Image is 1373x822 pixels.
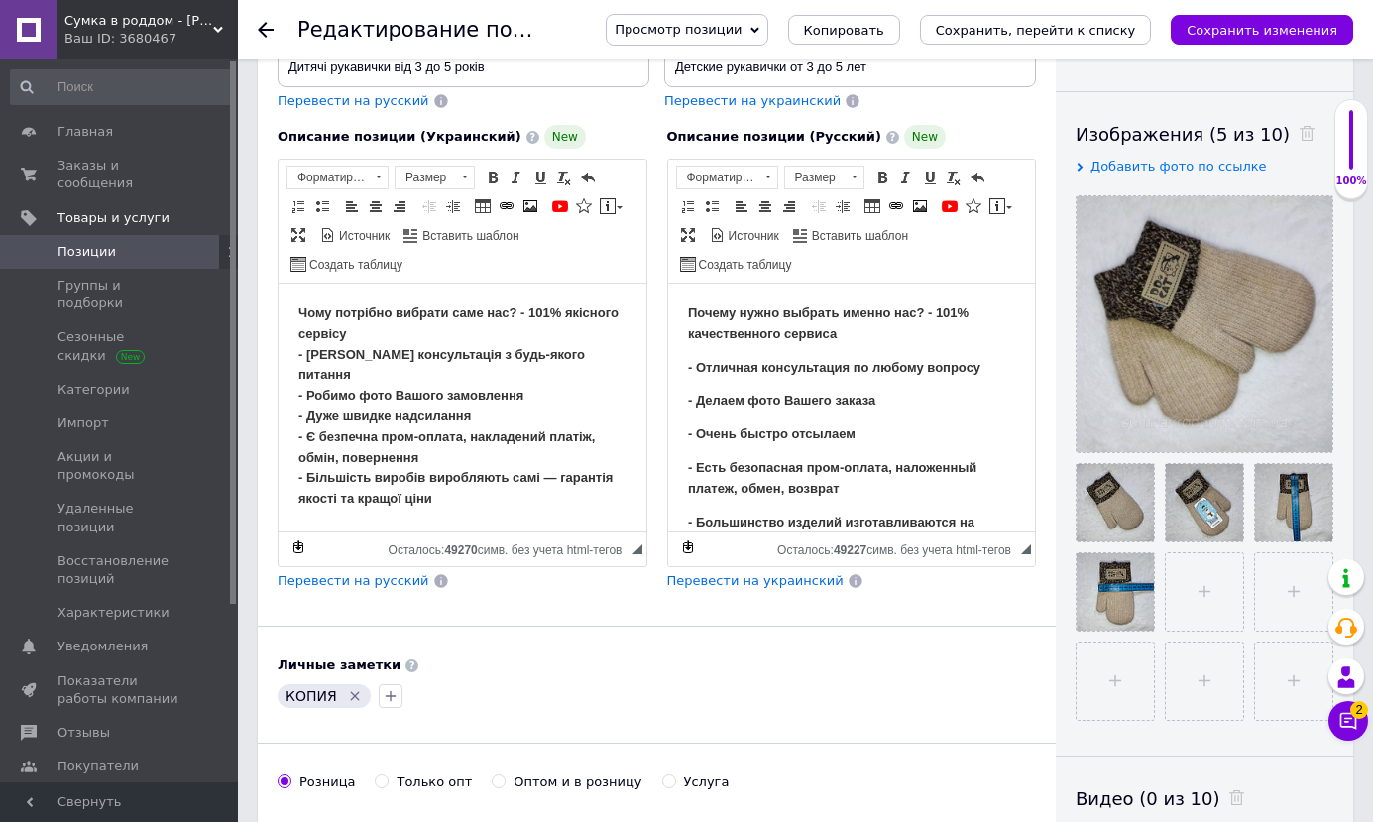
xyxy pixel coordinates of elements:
[597,195,626,217] a: Вставить сообщение
[726,228,779,245] span: Источник
[365,195,387,217] a: По центру
[395,166,475,189] a: Размер
[10,69,234,105] input: Поиск
[677,224,699,246] a: Развернуть
[57,638,148,655] span: Уведомления
[529,167,551,188] a: Подчеркнутый (Ctrl+U)
[788,15,900,45] button: Копировать
[544,125,586,149] span: New
[20,63,334,223] strong: - [PERSON_NAME] консультація з будь-якого питання - Робимо фото Вашого замовлення - Дуже швидке н...
[57,672,183,708] span: Показатели работы компании
[676,166,778,189] a: Форматирование
[677,253,795,275] a: Создать таблицу
[279,284,646,531] iframe: Визуальный текстовый редактор, 1F1AFA2D-748F-48A6-A2EB-220ACD8B5D0A
[57,381,130,399] span: Категории
[20,20,348,693] body: Визуальный текстовый редактор, 3C525EC0-2F62-4193-903C-98716CEA4EFC
[834,543,866,557] span: 49227
[419,228,518,245] span: Вставить шаблон
[20,109,207,124] strong: - Делаем фото Вашего заказа
[731,195,752,217] a: По левому краю
[943,167,965,188] a: Убрать форматирование
[396,167,455,188] span: Размер
[482,167,504,188] a: Полужирный (Ctrl+B)
[286,688,337,704] span: КОПИЯ
[418,195,440,217] a: Уменьшить отступ
[442,195,464,217] a: Увеличить отступ
[287,253,405,275] a: Создать таблицу
[790,224,911,246] a: Вставить шаблон
[1076,122,1333,147] div: Изображения (5 из 10)
[667,129,881,144] span: Описание позиции (Русский)
[57,277,183,312] span: Группы и подборки
[632,544,642,554] span: Перетащите для изменения размера
[871,167,893,188] a: Полужирный (Ctrl+B)
[20,76,312,91] strong: - Отличная консультация по любому вопросу
[804,23,884,38] span: Копировать
[664,48,1036,87] input: Например, H&M женское платье зеленое 38 размер вечернее макси с блестками
[1328,701,1368,741] button: Чат с покупателем2
[701,195,723,217] a: Вставить / удалить маркированный список
[278,129,521,144] span: Описание позиции (Украинский)
[57,604,170,622] span: Характеристики
[20,22,300,58] strong: Почему нужно выбрать именно нас? - 101% качественного сервиса
[861,195,883,217] a: Таблица
[287,224,309,246] a: Развернуть
[909,195,931,217] a: Изображение
[287,195,309,217] a: Вставить / удалить нумерованный список
[347,688,363,704] svg: Удалить метку
[553,167,575,188] a: Убрать форматирование
[784,166,864,189] a: Размер
[64,30,238,48] div: Ваш ID: 3680467
[287,536,309,558] a: Сделать резервную копию сейчас
[919,167,941,188] a: Подчеркнутый (Ctrl+U)
[299,773,355,791] div: Розница
[57,500,183,535] span: Удаленные позиции
[496,195,517,217] a: Вставить/Редактировать ссылку (Ctrl+L)
[311,195,333,217] a: Вставить / удалить маркированный список
[397,773,472,791] div: Только опт
[519,195,541,217] a: Изображение
[677,195,699,217] a: Вставить / удалить нумерованный список
[64,12,213,30] span: Сумка в роддом - ПАКУНОК МАЛЮКА, быстрая отправка, лучший сервис. Для мам и малышей
[920,15,1152,45] button: Сохранить, перейти к списку
[1021,544,1031,554] span: Перетащите для изменения размера
[57,209,170,227] span: Товары и услуги
[1187,23,1337,38] i: Сохранить изменения
[286,166,389,189] a: Форматирование
[472,195,494,217] a: Таблица
[287,167,369,188] span: Форматирование
[57,758,139,775] span: Покупатели
[785,167,845,188] span: Размер
[778,195,800,217] a: По правому краю
[278,573,429,588] span: Перевести на русский
[684,773,730,791] div: Услуга
[677,167,758,188] span: Форматирование
[986,195,1015,217] a: Вставить сообщение
[336,228,390,245] span: Источник
[1335,175,1367,188] div: 100%
[895,167,917,188] a: Курсив (Ctrl+I)
[777,538,1021,557] div: Подсчет символов
[57,448,183,484] span: Акции и промокоды
[341,195,363,217] a: По левому краю
[514,773,641,791] div: Оптом и в розницу
[400,224,521,246] a: Вставить шаблон
[278,48,649,87] input: Например, H&M женское платье зеленое 38 размер вечернее макси с блестками
[20,22,340,58] strong: Чому потрібно вибрати саме нас? - 101% якісного сервісу
[297,18,962,42] h1: Редактирование позиции: Дитячі рукавички від 3 до 5 років
[809,228,908,245] span: Вставить шаблон
[939,195,961,217] a: Добавить видео с YouTube
[885,195,907,217] a: Вставить/Редактировать ссылку (Ctrl+L)
[306,257,402,274] span: Создать таблицу
[278,93,429,108] span: Перевести на русский
[754,195,776,217] a: По центру
[1334,99,1368,199] div: 100% Качество заполнения
[57,157,183,192] span: Заказы и сообщения
[20,20,348,649] body: Визуальный текстовый редактор, 1F1AFA2D-748F-48A6-A2EB-220ACD8B5D0A
[317,224,393,246] a: Источник
[1171,15,1353,45] button: Сохранить изменения
[577,167,599,188] a: Отменить (Ctrl+Z)
[668,284,1036,531] iframe: Визуальный текстовый редактор, 3C525EC0-2F62-4193-903C-98716CEA4EFC
[573,195,595,217] a: Вставить иконку
[389,538,632,557] div: Подсчет символов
